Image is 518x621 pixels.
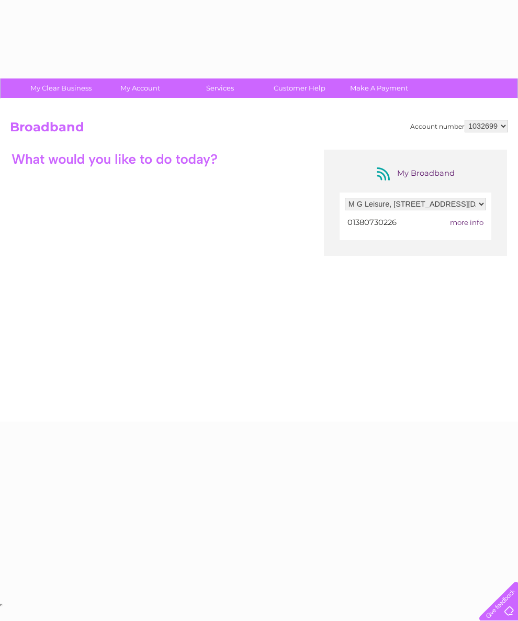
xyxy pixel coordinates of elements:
div: My Broadband [374,165,457,182]
div: Account number [410,120,508,132]
a: Customer Help [256,78,343,98]
h2: Broadband [10,120,508,140]
a: My Clear Business [18,78,104,98]
a: Services [177,78,263,98]
a: Make A Payment [336,78,422,98]
span: 01380730226 [347,218,397,227]
a: My Account [97,78,184,98]
span: more info [450,218,483,227]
